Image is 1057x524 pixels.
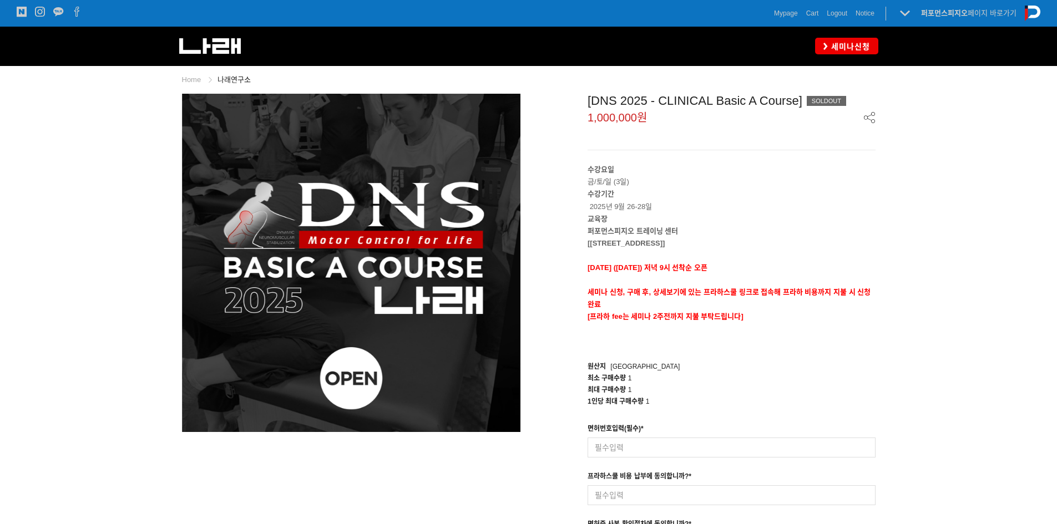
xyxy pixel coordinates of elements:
input: 필수입력 [588,437,876,457]
span: 최소 구매수량 [588,374,626,382]
strong: 세미나 신청, 구매 후, 상세보기에 있는 프라하스쿨 링크로 접속해 프라하 비용까지 지불 시 신청완료 [588,288,871,308]
a: Home [182,75,201,84]
span: 1 [628,374,632,382]
span: 1 [628,386,632,394]
strong: 교육장 [588,215,608,223]
p: 금/토/일 (3일) [588,164,876,188]
a: 세미나신청 [815,38,878,54]
div: 면허번호입력(필수) [588,423,644,437]
span: 1,000,000원 [588,112,647,123]
a: 퍼포먼스피지오페이지 바로가기 [921,9,1016,17]
strong: 수강요일 [588,165,614,174]
span: 원산지 [588,363,606,370]
a: Cart [806,8,819,19]
strong: [[STREET_ADDRESS]] [588,239,665,247]
strong: 퍼포먼스피지오 트레이닝 센터 [588,227,678,235]
a: 나래연구소 [218,75,251,84]
p: 2025년 9월 26-28일 [588,188,876,212]
span: [프라하 fee는 세미나 2주전까지 지불 부탁드립니다] [588,312,744,320]
div: 프라하스쿨 비용 납부에 동의합니까? [588,471,691,485]
a: Notice [856,8,874,19]
a: Logout [827,8,847,19]
span: [DATE] ([DATE]) 저녁 9시 선착순 오픈 [588,263,707,272]
span: 1 [646,398,650,405]
span: 1인당 최대 구매수량 [588,398,644,405]
span: [GEOGRAPHIC_DATA] [610,363,680,370]
div: SOLDOUT [807,96,846,106]
span: 세미나신청 [828,41,870,52]
strong: 수강기간 [588,190,614,198]
input: 필수입력 [588,485,876,505]
span: 최대 구매수량 [588,386,626,394]
a: Mypage [774,8,798,19]
strong: 퍼포먼스피지오 [921,9,968,17]
div: [DNS 2025 - CLINICAL Basic A Course] [588,94,876,108]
